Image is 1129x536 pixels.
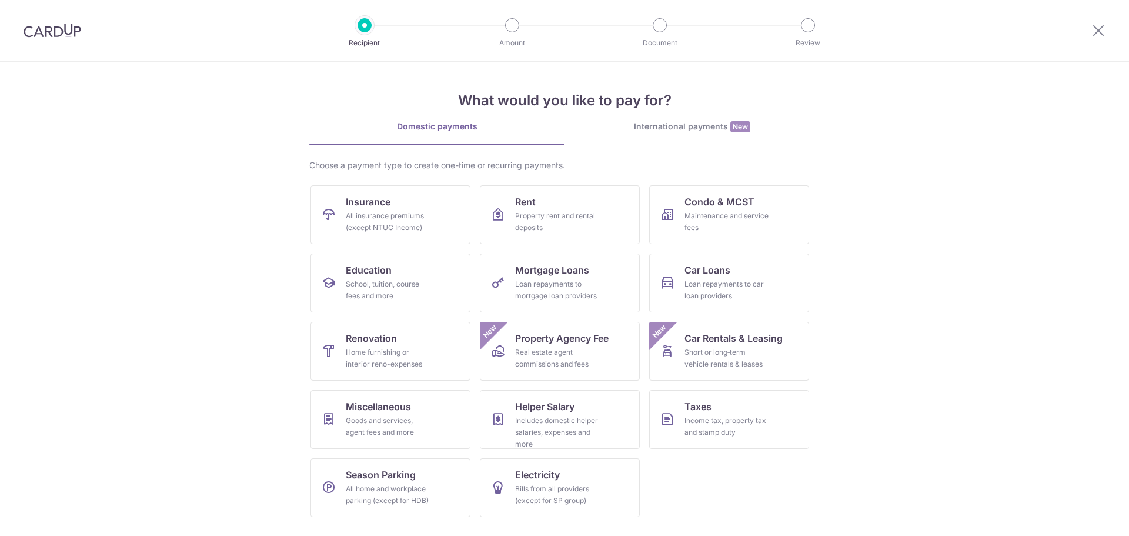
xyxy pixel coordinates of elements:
[480,322,500,341] span: New
[310,322,470,381] a: RenovationHome furnishing or interior reno-expenses
[515,415,600,450] div: Includes domestic helper salaries, expenses and more
[346,468,416,482] span: Season Parking
[480,458,640,517] a: ElectricityBills from all providers (except for SP group)
[309,159,820,171] div: Choose a payment type to create one-time or recurring payments.
[684,263,730,277] span: Car Loans
[649,254,809,312] a: Car LoansLoan repayments to car loan providers
[346,347,430,370] div: Home furnishing or interior reno-expenses
[469,37,556,49] p: Amount
[515,195,536,209] span: Rent
[346,331,397,345] span: Renovation
[616,37,703,49] p: Document
[309,121,564,132] div: Domestic payments
[310,185,470,244] a: InsuranceAll insurance premiums (except NTUC Income)
[764,37,851,49] p: Review
[649,322,809,381] a: Car Rentals & LeasingShort or long‑term vehicle rentals & leasesNew
[515,483,600,507] div: Bills from all providers (except for SP group)
[346,195,390,209] span: Insurance
[730,121,750,132] span: New
[321,37,408,49] p: Recipient
[346,263,392,277] span: Education
[515,399,574,414] span: Helper Salary
[346,483,430,507] div: All home and workplace parking (except for HDB)
[684,415,769,438] div: Income tax, property tax and stamp duty
[684,399,712,414] span: Taxes
[515,331,609,345] span: Property Agency Fee
[346,399,411,414] span: Miscellaneous
[310,390,470,449] a: MiscellaneousGoods and services, agent fees and more
[649,390,809,449] a: TaxesIncome tax, property tax and stamp duty
[684,195,754,209] span: Condo & MCST
[309,90,820,111] h4: What would you like to pay for?
[684,347,769,370] div: Short or long‑term vehicle rentals & leases
[515,347,600,370] div: Real estate agent commissions and fees
[515,210,600,234] div: Property rent and rental deposits
[649,185,809,244] a: Condo & MCSTMaintenance and service fees
[515,468,560,482] span: Electricity
[310,254,470,312] a: EducationSchool, tuition, course fees and more
[480,254,640,312] a: Mortgage LoansLoan repayments to mortgage loan providers
[564,121,820,133] div: International payments
[346,210,430,234] div: All insurance premiums (except NTUC Income)
[515,278,600,302] div: Loan repayments to mortgage loan providers
[346,415,430,438] div: Goods and services, agent fees and more
[24,24,81,38] img: CardUp
[684,278,769,302] div: Loan repayments to car loan providers
[346,278,430,302] div: School, tuition, course fees and more
[480,390,640,449] a: Helper SalaryIncludes domestic helper salaries, expenses and more
[684,331,783,345] span: Car Rentals & Leasing
[515,263,589,277] span: Mortgage Loans
[480,322,640,381] a: Property Agency FeeReal estate agent commissions and feesNew
[650,322,669,341] span: New
[480,185,640,244] a: RentProperty rent and rental deposits
[684,210,769,234] div: Maintenance and service fees
[310,458,470,517] a: Season ParkingAll home and workplace parking (except for HDB)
